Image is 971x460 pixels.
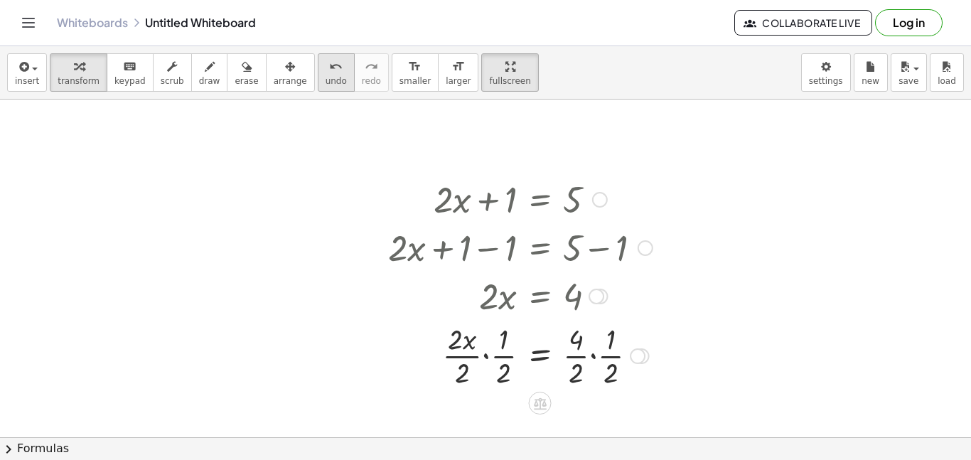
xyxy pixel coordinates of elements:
[362,76,381,86] span: redo
[746,16,860,29] span: Collaborate Live
[161,76,184,86] span: scrub
[365,58,378,75] i: redo
[58,76,100,86] span: transform
[898,76,918,86] span: save
[123,58,136,75] i: keyboard
[862,76,879,86] span: new
[235,76,258,86] span: erase
[809,76,843,86] span: settings
[438,53,478,92] button: format_sizelarger
[734,10,872,36] button: Collaborate Live
[854,53,888,92] button: new
[489,76,530,86] span: fullscreen
[318,53,355,92] button: undoundo
[529,392,552,414] div: Apply the same math to both sides of the equation
[446,76,471,86] span: larger
[326,76,347,86] span: undo
[274,76,307,86] span: arrange
[266,53,315,92] button: arrange
[329,58,343,75] i: undo
[451,58,465,75] i: format_size
[408,58,422,75] i: format_size
[107,53,154,92] button: keyboardkeypad
[199,76,220,86] span: draw
[50,53,107,92] button: transform
[392,53,439,92] button: format_sizesmaller
[938,76,956,86] span: load
[891,53,927,92] button: save
[930,53,964,92] button: load
[15,76,39,86] span: insert
[399,76,431,86] span: smaller
[57,16,128,30] a: Whiteboards
[7,53,47,92] button: insert
[191,53,228,92] button: draw
[875,9,943,36] button: Log in
[153,53,192,92] button: scrub
[481,53,538,92] button: fullscreen
[17,11,40,34] button: Toggle navigation
[354,53,389,92] button: redoredo
[801,53,851,92] button: settings
[114,76,146,86] span: keypad
[227,53,266,92] button: erase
